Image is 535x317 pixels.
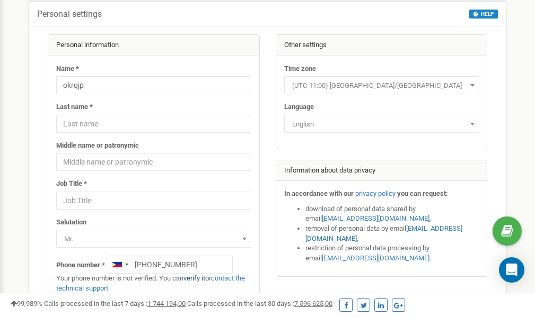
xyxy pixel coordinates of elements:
[305,224,479,243] li: removal of personal data by email ,
[284,64,316,74] label: Time zone
[284,189,354,197] strong: In accordance with our
[322,254,429,262] a: [EMAIL_ADDRESS][DOMAIN_NAME]
[56,76,251,94] input: Name
[56,274,251,293] p: Your phone number is not verified. You can or
[56,230,251,248] span: Mr.
[56,64,79,74] label: Name *
[56,274,245,292] a: contact the technical support
[284,76,479,94] span: (UTC-11:00) Pacific/Midway
[305,243,479,263] li: restriction of personal data processing by email .
[107,256,233,274] input: +1-800-555-55-55
[322,214,429,222] a: [EMAIL_ADDRESS][DOMAIN_NAME]
[107,256,131,273] div: Telephone country code
[284,115,479,133] span: English
[60,232,248,247] span: Mr.
[183,274,205,282] a: verify it
[56,179,87,189] label: Job Title *
[288,117,476,132] span: English
[11,300,42,307] span: 99,989%
[284,102,314,112] label: Language
[48,35,259,56] div: Personal information
[187,300,332,307] span: Calls processed in the last 30 days :
[499,257,524,283] div: Open Intercom Messenger
[276,160,487,182] div: Information about data privacy
[355,189,396,197] a: privacy policy
[44,300,186,307] span: Calls processed in the last 7 days :
[56,153,251,171] input: Middle name or patronymic
[56,102,93,112] label: Last name *
[147,300,186,307] u: 1 744 194,00
[276,35,487,56] div: Other settings
[305,224,462,242] a: [EMAIL_ADDRESS][DOMAIN_NAME]
[56,218,86,228] label: Salutation
[56,141,139,151] label: Middle name or patronymic
[56,260,105,270] label: Phone number *
[469,10,498,19] button: HELP
[305,204,479,224] li: download of personal data shared by email ,
[37,10,102,19] h5: Personal settings
[288,78,476,93] span: (UTC-11:00) Pacific/Midway
[56,192,251,210] input: Job Title
[294,300,332,307] u: 7 596 625,00
[56,115,251,133] input: Last name
[397,189,448,197] strong: you can request:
